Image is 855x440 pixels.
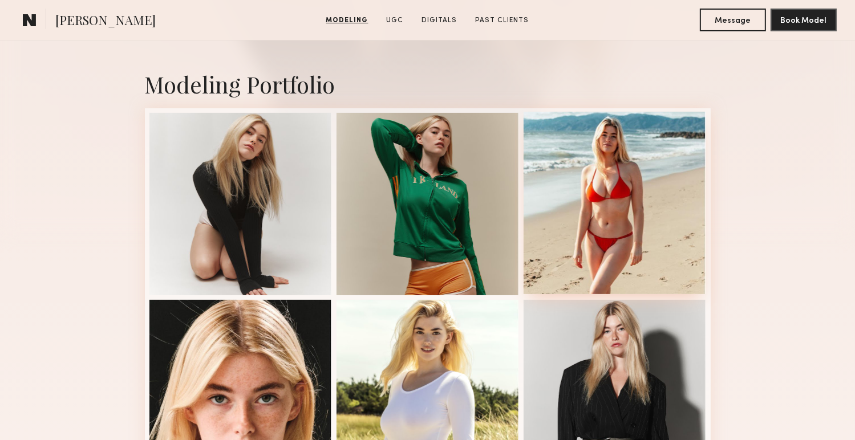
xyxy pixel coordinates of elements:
[145,69,711,99] div: Modeling Portfolio
[418,15,462,26] a: Digitals
[55,11,156,31] span: [PERSON_NAME]
[700,9,766,31] button: Message
[322,15,373,26] a: Modeling
[382,15,408,26] a: UGC
[471,15,534,26] a: Past Clients
[771,15,837,25] a: Book Model
[771,9,837,31] button: Book Model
